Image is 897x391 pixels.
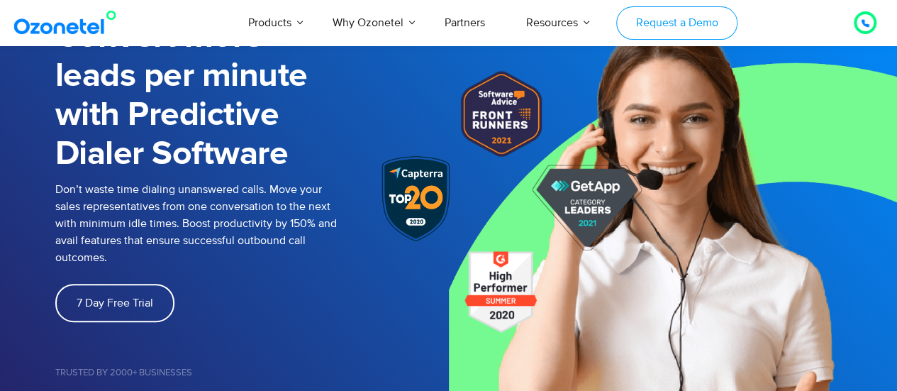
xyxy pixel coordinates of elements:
[55,284,174,322] a: 7 Day Free Trial
[77,297,153,309] span: 7 Day Free Trial
[616,6,737,40] a: Request a Demo
[55,18,331,174] h1: Convert more leads per minute with Predictive Dialer Software
[55,181,339,266] p: Don’t waste time dialing unanswered calls. Move your sales representatives from one conversation ...
[55,368,449,378] h5: Trusted by 2000+ Businesses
